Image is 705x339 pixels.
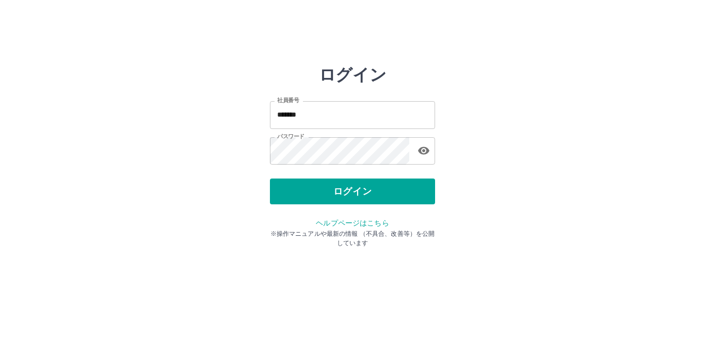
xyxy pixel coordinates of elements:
[316,219,389,227] a: ヘルプページはこちら
[270,179,435,204] button: ログイン
[277,133,305,140] label: パスワード
[277,96,299,104] label: 社員番号
[319,65,387,85] h2: ログイン
[270,229,435,248] p: ※操作マニュアルや最新の情報 （不具合、改善等）を公開しています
